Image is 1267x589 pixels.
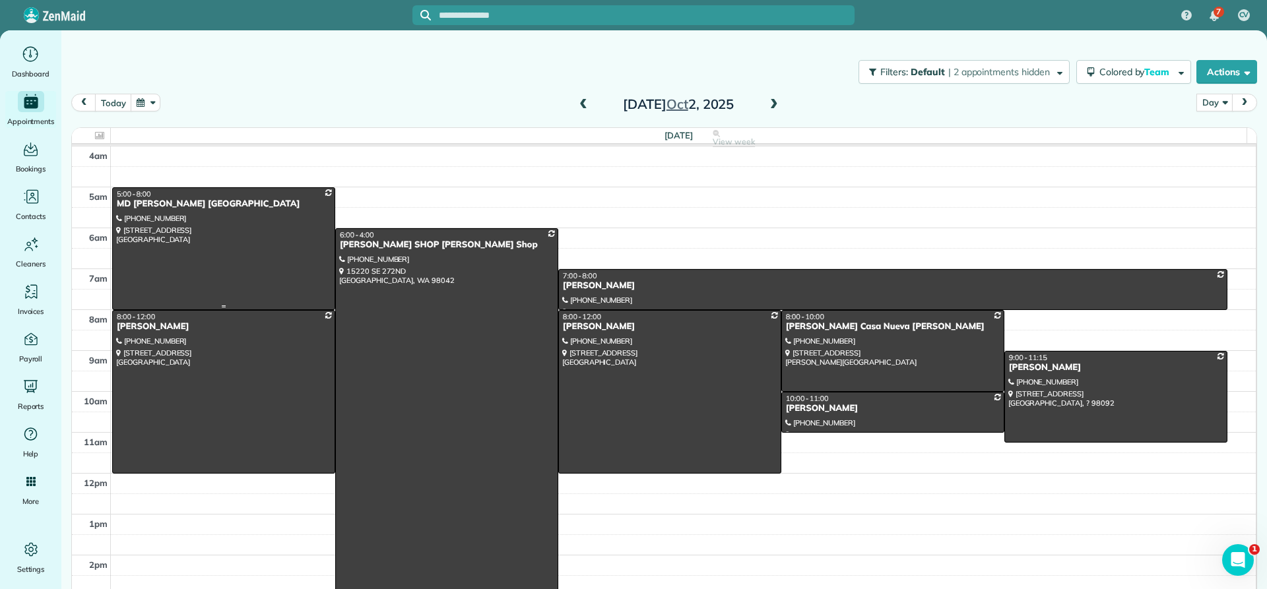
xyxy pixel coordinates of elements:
span: Colored by [1099,66,1174,78]
a: Help [5,423,56,460]
span: 2pm [89,559,108,570]
a: Invoices [5,281,56,318]
a: Filters: Default | 2 appointments hidden [852,60,1069,84]
span: 7am [89,273,108,284]
button: Actions [1196,60,1257,84]
span: Oct [666,96,688,112]
span: 11am [84,437,108,447]
button: prev [71,94,96,111]
span: Help [23,447,39,460]
span: Dashboard [12,67,49,80]
div: [PERSON_NAME] [562,321,777,332]
span: Appointments [7,115,55,128]
span: 7:00 - 8:00 [563,271,597,280]
span: Default [911,66,946,78]
span: 9:00 - 11:15 [1009,353,1047,362]
span: Payroll [19,352,43,365]
a: Settings [5,539,56,576]
span: 1 [1249,544,1260,555]
span: | 2 appointments hidden [948,66,1050,78]
span: 8:00 - 10:00 [786,312,824,321]
button: Colored byTeam [1076,60,1191,84]
button: next [1232,94,1257,111]
span: 8:00 - 12:00 [117,312,155,321]
span: 8am [89,314,108,325]
a: Contacts [5,186,56,223]
span: 7 [1216,7,1221,17]
span: 10am [84,396,108,406]
span: 9am [89,355,108,365]
span: Settings [17,563,45,576]
button: Filters: Default | 2 appointments hidden [859,60,1069,84]
div: MD [PERSON_NAME] [GEOGRAPHIC_DATA] [116,199,331,210]
div: 7 unread notifications [1200,1,1228,30]
span: More [22,495,39,508]
span: 6:00 - 4:00 [340,230,374,239]
a: Payroll [5,328,56,365]
span: Filters: [880,66,908,78]
span: 6am [89,232,108,243]
span: [DATE] [665,130,693,140]
span: Reports [18,400,44,413]
span: Team [1144,66,1171,78]
span: 5am [89,191,108,202]
a: Bookings [5,139,56,175]
button: Focus search [412,10,431,20]
span: 1pm [89,518,108,529]
div: [PERSON_NAME] [1008,362,1223,373]
a: Appointments [5,91,56,128]
div: [PERSON_NAME] SHOP [PERSON_NAME] Shop [339,239,554,251]
span: View week [713,137,755,147]
div: [PERSON_NAME] [562,280,1223,292]
span: 5:00 - 8:00 [117,189,151,199]
button: today [95,94,131,111]
span: Invoices [18,305,44,318]
h2: [DATE] 2, 2025 [596,97,761,111]
span: 12pm [84,478,108,488]
span: Cleaners [16,257,46,270]
a: Reports [5,376,56,413]
div: [PERSON_NAME] [116,321,331,332]
iframe: Intercom live chat [1222,544,1254,576]
svg: Focus search [420,10,431,20]
span: CV [1239,10,1249,20]
span: 4am [89,150,108,161]
button: Day [1196,94,1233,111]
span: 10:00 - 11:00 [786,394,829,403]
div: [PERSON_NAME] Casa Nueva [PERSON_NAME] [785,321,1000,332]
span: Contacts [16,210,46,223]
a: Dashboard [5,44,56,80]
span: Bookings [16,162,46,175]
span: 8:00 - 12:00 [563,312,601,321]
div: [PERSON_NAME] [785,403,1000,414]
a: Cleaners [5,233,56,270]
